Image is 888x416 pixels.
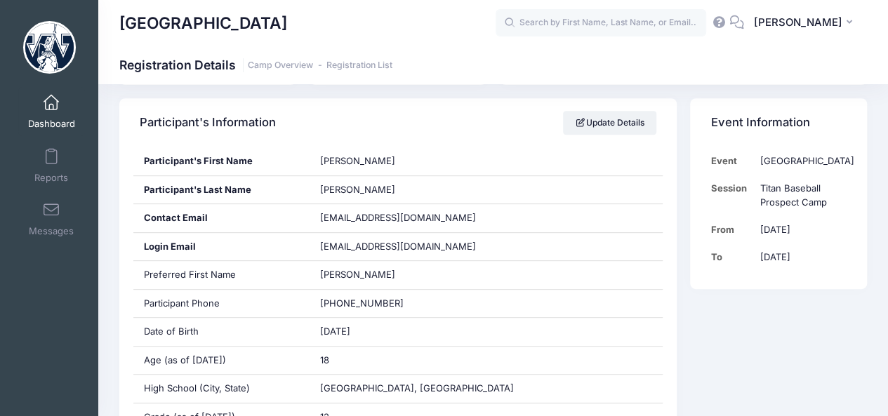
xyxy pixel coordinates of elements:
td: [DATE] [753,243,854,271]
span: [PERSON_NAME] [320,269,395,280]
span: [PHONE_NUMBER] [320,297,404,309]
div: Participant Phone [133,290,310,318]
div: Age (as of [DATE]) [133,347,310,375]
span: [EMAIL_ADDRESS][DOMAIN_NAME] [320,240,496,254]
div: Preferred First Name [133,261,310,289]
span: [PERSON_NAME] [753,15,842,30]
div: Participant's First Name [133,147,310,175]
span: [PERSON_NAME] [320,155,395,166]
div: Date of Birth [133,318,310,346]
div: Participant's Last Name [133,176,310,204]
span: 18 [320,354,329,365]
h1: [GEOGRAPHIC_DATA] [119,7,287,39]
a: Reports [18,141,85,190]
td: From [711,216,754,243]
h1: Registration Details [119,58,392,72]
span: [PERSON_NAME] [320,184,395,195]
a: Registration List [326,60,392,71]
h4: Event Information [711,103,810,143]
img: Westminster College [23,21,76,74]
td: Event [711,147,754,175]
span: Reports [34,172,68,184]
h4: Participant's Information [140,103,276,143]
span: Messages [29,226,74,238]
div: Contact Email [133,204,310,232]
button: [PERSON_NAME] [744,7,867,39]
td: To [711,243,754,271]
td: Session [711,175,754,216]
td: [GEOGRAPHIC_DATA] [753,147,854,175]
a: Dashboard [18,87,85,136]
div: High School (City, State) [133,375,310,403]
span: [GEOGRAPHIC_DATA], [GEOGRAPHIC_DATA] [320,382,514,394]
span: [DATE] [320,326,350,337]
a: Camp Overview [248,60,313,71]
td: [DATE] [753,216,854,243]
span: Dashboard [28,119,75,130]
a: Update Details [563,111,656,135]
td: Titan Baseball Prospect Camp [753,175,854,216]
div: Login Email [133,233,310,261]
a: Messages [18,194,85,243]
span: [EMAIL_ADDRESS][DOMAIN_NAME] [320,212,476,223]
input: Search by First Name, Last Name, or Email... [496,9,706,37]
